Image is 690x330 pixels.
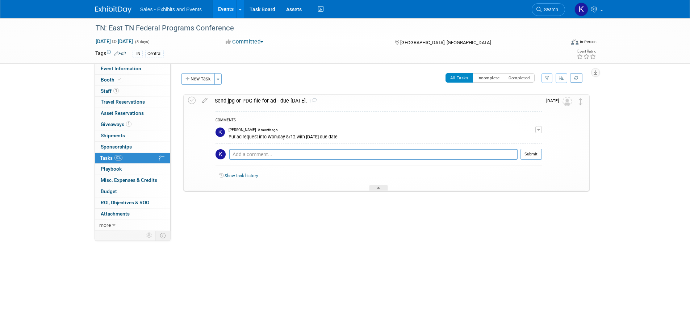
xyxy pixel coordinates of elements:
span: to [111,38,118,44]
button: All Tasks [446,73,473,83]
span: (3 days) [134,39,150,44]
span: [DATE] [DATE] [95,38,133,45]
div: Event Rating [577,50,596,53]
span: more [99,222,111,228]
span: Staff [101,88,119,94]
span: Asset Reservations [101,110,144,116]
img: ExhibitDay [95,6,131,13]
span: 1 [126,121,131,127]
div: Event Format [522,38,597,49]
span: 1 [307,99,317,104]
span: Tasks [100,155,122,161]
img: Kara Haven [216,128,225,137]
a: Event Information [95,63,170,74]
div: Central [145,50,164,58]
a: ROI, Objectives & ROO [95,197,170,208]
a: more [95,220,170,231]
i: Move task [579,98,582,105]
button: Incomplete [473,73,504,83]
span: Attachments [101,211,130,217]
div: Put ad request into Workday 8/12 with [DATE] due date [229,133,535,140]
a: Misc. Expenses & Credits [95,175,170,186]
span: Search [541,7,558,12]
a: Playbook [95,164,170,175]
div: TN [133,50,143,58]
img: Format-Inperson.png [571,39,578,45]
a: Asset Reservations [95,108,170,119]
span: Giveaways [101,121,131,127]
span: Sales - Exhibits and Events [140,7,202,12]
span: Booth [101,77,123,83]
a: Refresh [570,73,582,83]
td: Tags [95,50,126,58]
div: COMMENTS [216,117,542,125]
span: 1 [113,88,119,93]
span: Misc. Expenses & Credits [101,177,157,183]
a: Giveaways1 [95,119,170,130]
span: [PERSON_NAME] - A month ago [229,128,278,133]
a: Edit [114,51,126,56]
a: edit [198,97,211,104]
i: Booth reservation complete [118,78,121,82]
span: 0% [114,155,122,160]
a: Tasks0% [95,153,170,164]
a: Shipments [95,130,170,141]
a: Show task history [225,173,258,178]
a: Budget [95,186,170,197]
button: Completed [504,73,535,83]
div: TN: East TN Federal Programs Conference [93,22,554,35]
a: Travel Reservations [95,97,170,108]
img: Unassigned [563,97,572,106]
button: New Task [181,73,215,85]
span: Event Information [101,66,141,71]
td: Personalize Event Tab Strip [143,231,156,240]
button: Submit [520,149,542,160]
span: Travel Reservations [101,99,145,105]
td: Toggle Event Tabs [155,231,170,240]
img: Kara Haven [216,149,226,159]
img: Kara Haven [574,3,588,16]
a: Booth [95,75,170,85]
a: Search [532,3,565,16]
a: Attachments [95,209,170,220]
span: Playbook [101,166,122,172]
span: Budget [101,188,117,194]
span: Sponsorships [101,144,132,150]
a: Sponsorships [95,142,170,153]
button: Committed [223,38,266,46]
span: Shipments [101,133,125,138]
span: [GEOGRAPHIC_DATA], [GEOGRAPHIC_DATA] [400,40,491,45]
div: Send jpg or PDG file for ad - due [DATE]. [211,95,542,107]
a: Staff1 [95,86,170,97]
div: In-Person [580,39,597,45]
span: ROI, Objectives & ROO [101,200,149,205]
span: [DATE] [546,98,563,103]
